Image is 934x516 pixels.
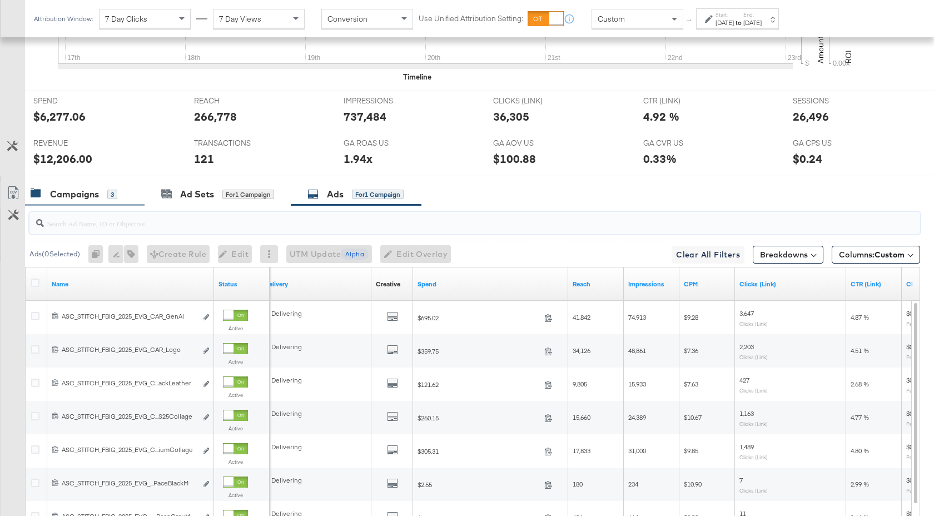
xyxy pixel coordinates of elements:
[418,280,564,289] a: The total amount spent to date.
[684,313,698,321] span: $9.28
[793,151,822,167] div: $0.24
[739,280,842,289] a: The number of clicks on links appearing on your ad or Page that direct people to your sites off F...
[684,346,698,355] span: $7.36
[223,492,248,499] label: Active
[573,380,587,388] span: 9,805
[403,72,431,82] div: Timeline
[906,443,921,451] span: $0.21
[739,343,754,351] span: 2,203
[739,387,768,394] sub: Clicks (Link)
[573,280,619,289] a: The number of people your ad was served to.
[194,96,277,106] span: REACH
[493,108,529,125] div: 36,305
[906,343,921,351] span: $0.16
[739,320,768,327] sub: Clicks (Link)
[418,380,540,389] span: $121.62
[105,14,147,24] span: 7 Day Clicks
[265,280,367,289] a: Reflects the ability of your Ad to achieve delivery.
[906,376,921,384] span: $0.28
[344,151,372,167] div: 1.94x
[62,445,197,454] div: ASC_STITCH_FBIG_2025_EVG_C...iumCollage
[573,413,590,421] span: 15,660
[628,280,675,289] a: The number of times your ad was served. On mobile apps an ad is counted as served the first time ...
[684,280,731,289] a: The average cost you've paid to have 1,000 impressions of your ad.
[851,280,897,289] a: The number of clicks received on a link in your ad divided by the number of impressions.
[327,188,344,201] div: Ads
[672,246,744,264] button: Clear All Filters
[793,96,876,106] span: SESSIONS
[418,480,540,489] span: $2.55
[194,138,277,148] span: TRANSACTIONS
[832,246,920,264] button: Columns:Custom
[628,313,646,321] span: 74,913
[851,313,869,321] span: 4.87 %
[851,446,869,455] span: 4.80 %
[493,96,577,106] span: CLICKS (LINK)
[739,309,754,317] span: 3,647
[628,413,646,421] span: 24,389
[743,18,762,27] div: [DATE]
[62,312,197,321] div: ASC_STITCH_FBIG_2025_EVG_CAR_GenAI
[684,380,698,388] span: $7.63
[684,19,695,23] span: ↑
[739,354,768,360] sub: Clicks (Link)
[628,480,638,488] span: 234
[223,358,248,365] label: Active
[419,13,523,24] label: Use Unified Attribution Setting:
[851,413,869,421] span: 4.77 %
[676,248,740,262] span: Clear All Filters
[265,343,302,351] span: Delivering
[265,409,302,418] span: Delivering
[418,414,540,422] span: $260.15
[344,108,386,125] div: 737,484
[265,376,302,384] span: Delivering
[33,15,93,23] div: Attribution Window:
[219,14,261,24] span: 7 Day Views
[753,246,823,264] button: Breakdowns
[628,446,646,455] span: 31,000
[839,249,905,260] span: Columns:
[33,96,117,106] span: SPEND
[906,409,921,418] span: $0.22
[418,447,540,455] span: $305.31
[376,280,400,289] a: Shows the creative associated with your ad.
[739,420,768,427] sub: Clicks (Link)
[29,249,80,259] div: Ads ( 0 Selected)
[344,96,427,106] span: IMPRESSIONS
[33,138,117,148] span: REVENUE
[851,480,869,488] span: 2.99 %
[643,151,677,167] div: 0.33%
[265,476,302,484] span: Delivering
[793,138,876,148] span: GA CPS US
[376,280,400,289] div: Creative
[793,108,829,125] div: 26,496
[739,376,749,384] span: 427
[223,391,248,399] label: Active
[50,188,99,201] div: Campaigns
[223,458,248,465] label: Active
[62,379,197,388] div: ASC_STITCH_FBIG_2025_EVG_C...ackLeather
[223,325,248,332] label: Active
[716,18,734,27] div: [DATE]
[62,479,197,488] div: ASC_STITCH_FBIG_2025_EVG_...PaceBlackM
[52,280,210,289] a: Ad Name.
[628,346,646,355] span: 48,861
[62,345,197,354] div: ASC_STITCH_FBIG_2025_EVG_CAR_Logo
[716,11,734,18] label: Start:
[739,487,768,494] sub: Clicks (Link)
[739,443,754,451] span: 1,489
[684,480,702,488] span: $10.90
[573,480,583,488] span: 180
[739,454,768,460] sub: Clicks (Link)
[743,11,762,18] label: End:
[194,151,214,167] div: 121
[734,18,743,27] strong: to
[352,190,404,200] div: for 1 Campaign
[33,151,92,167] div: $12,206.00
[684,413,702,421] span: $10.67
[643,96,727,106] span: CTR (LINK)
[598,14,625,24] span: Custom
[33,108,86,125] div: $6,277.06
[628,380,646,388] span: 15,933
[684,446,698,455] span: $9.85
